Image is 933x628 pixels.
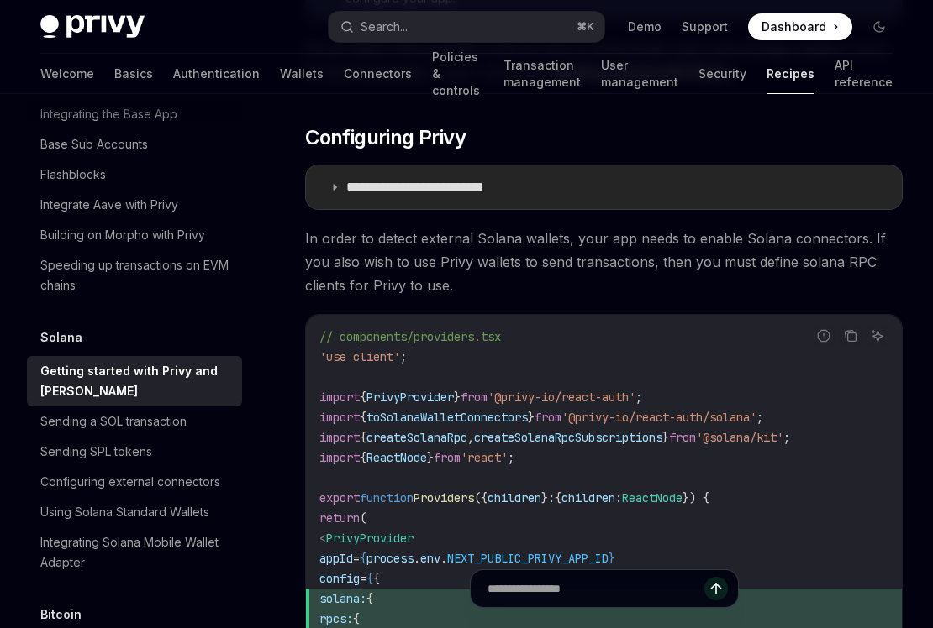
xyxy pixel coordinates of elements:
[40,15,145,39] img: dark logo
[366,390,454,405] span: PrivyProvider
[609,551,615,566] span: }
[360,510,366,526] span: (
[319,430,360,445] span: import
[40,502,209,522] div: Using Solana Standard Wallets
[27,437,242,467] a: Sending SPL tokens
[447,551,609,566] span: NEXT_PUBLIC_PRIVY_APP_ID
[696,430,783,445] span: '@solana/kit'
[360,410,366,425] span: {
[866,13,893,40] button: Toggle dark mode
[360,450,366,465] span: {
[366,551,414,566] span: process
[488,490,541,505] span: children
[541,490,548,505] span: }
[27,220,242,250] a: Building on Morpho with Privy
[440,551,447,566] span: .
[305,227,903,297] span: In order to detect external Solana wallets, your app needs to enable Solana connectors. If you al...
[704,577,728,600] button: Send message
[319,329,501,344] span: // components/providers.tsx
[561,410,756,425] span: '@privy-io/react-auth/solana'
[366,450,427,465] span: ReactNode
[461,450,508,465] span: 'react'
[835,54,893,94] a: API reference
[27,190,242,220] a: Integrate Aave with Privy
[27,406,242,437] a: Sending a SOL transaction
[360,430,366,445] span: {
[783,430,790,445] span: ;
[748,13,852,40] a: Dashboard
[528,410,535,425] span: }
[319,510,360,526] span: return
[767,54,814,94] a: Recipes
[467,430,474,445] span: ,
[40,225,205,245] div: Building on Morpho with Privy
[114,54,153,94] a: Basics
[414,490,474,505] span: Providers
[27,467,242,497] a: Configuring external connectors
[40,472,220,492] div: Configuring external connectors
[577,20,594,34] span: ⌘ K
[27,497,242,527] a: Using Solana Standard Wallets
[427,450,434,465] span: }
[867,325,888,347] button: Ask AI
[40,165,106,185] div: Flashblocks
[319,551,353,566] span: appId
[319,531,326,546] span: <
[360,490,414,505] span: function
[40,255,232,296] div: Speeding up transactions on EVM chains
[414,551,420,566] span: .
[474,430,662,445] span: createSolanaRpcSubscriptions
[40,442,152,462] div: Sending SPL tokens
[474,490,488,505] span: ({
[27,129,242,160] a: Base Sub Accounts
[360,390,366,405] span: {
[682,18,728,35] a: Support
[40,411,187,432] div: Sending a SOL transaction
[615,490,622,505] span: :
[329,12,604,42] button: Search...⌘K
[601,54,678,94] a: User management
[40,195,178,215] div: Integrate Aave with Privy
[683,490,709,505] span: }) {
[756,410,763,425] span: ;
[488,390,635,405] span: '@privy-io/react-auth'
[319,410,360,425] span: import
[305,124,466,151] span: Configuring Privy
[40,361,232,401] div: Getting started with Privy and [PERSON_NAME]
[762,18,826,35] span: Dashboard
[326,531,414,546] span: PrivyProvider
[366,410,528,425] span: toSolanaWalletConnectors
[508,450,514,465] span: ;
[503,54,581,94] a: Transaction management
[40,604,82,625] h5: Bitcoin
[628,18,662,35] a: Demo
[319,349,400,364] span: 'use client'
[40,134,148,154] div: Base Sub Accounts
[319,390,360,405] span: import
[360,551,366,566] span: {
[548,490,555,505] span: :
[366,430,467,445] span: createSolanaRpc
[635,390,642,405] span: ;
[280,54,324,94] a: Wallets
[698,54,746,94] a: Security
[535,410,561,425] span: from
[319,490,360,505] span: export
[669,430,696,445] span: from
[561,490,615,505] span: children
[353,551,360,566] span: =
[344,54,412,94] a: Connectors
[319,450,360,465] span: import
[361,17,408,37] div: Search...
[40,327,82,348] h5: Solana
[40,54,94,94] a: Welcome
[461,390,488,405] span: from
[27,160,242,190] a: Flashblocks
[840,325,862,347] button: Copy the contents from the code block
[420,551,440,566] span: env
[622,490,683,505] span: ReactNode
[454,390,461,405] span: }
[400,349,407,364] span: ;
[432,54,483,94] a: Policies & controls
[173,54,260,94] a: Authentication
